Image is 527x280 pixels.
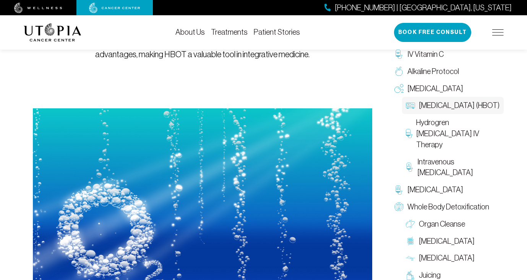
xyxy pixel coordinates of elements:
a: Patient Stories [254,28,300,36]
img: logo [24,23,81,42]
span: [PHONE_NUMBER] | [GEOGRAPHIC_DATA], [US_STATE] [335,2,512,13]
img: wellness [14,3,62,13]
a: Treatments [211,28,248,36]
a: [PHONE_NUMBER] | [GEOGRAPHIC_DATA], [US_STATE] [324,2,512,13]
button: Book Free Consult [394,23,471,42]
img: cancer center [89,3,140,13]
img: icon-hamburger [492,29,504,35]
a: About Us [175,28,205,36]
